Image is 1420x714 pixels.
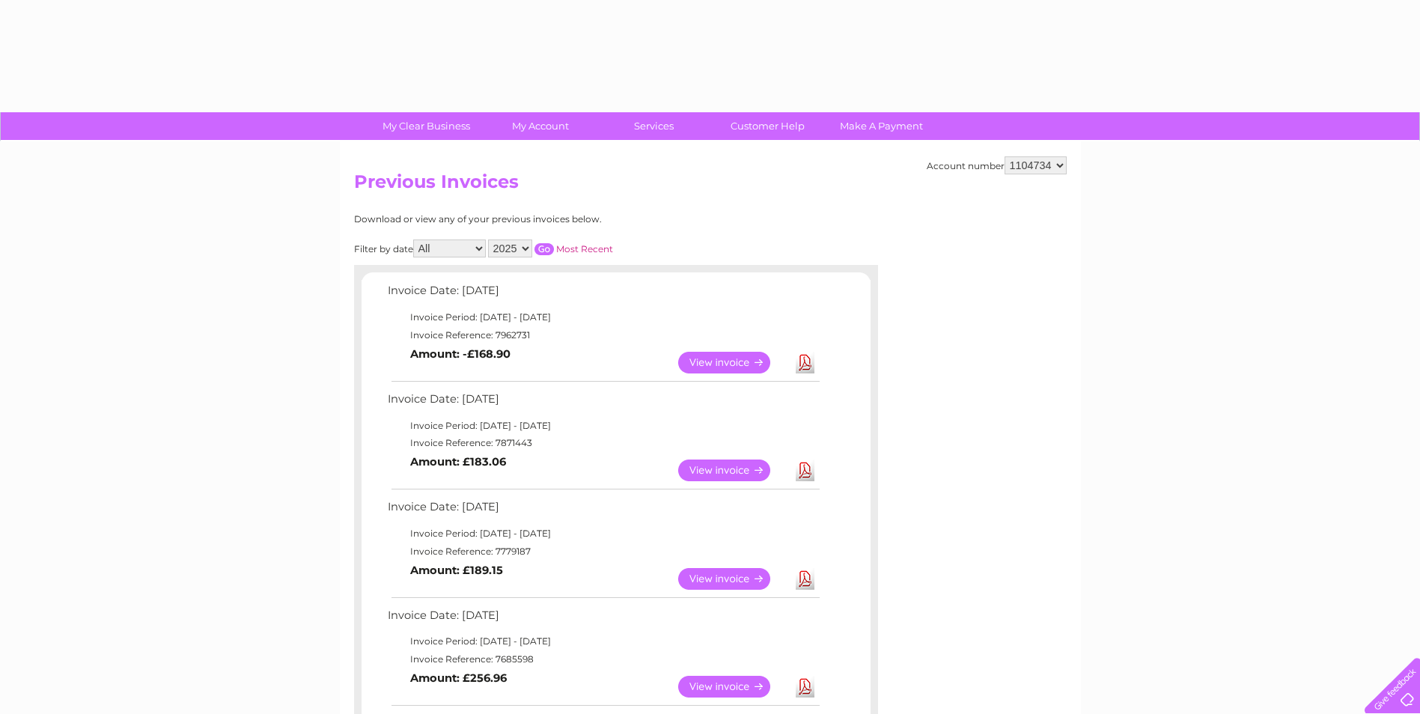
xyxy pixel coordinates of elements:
[384,497,822,525] td: Invoice Date: [DATE]
[410,671,507,685] b: Amount: £256.96
[384,605,822,633] td: Invoice Date: [DATE]
[384,326,822,344] td: Invoice Reference: 7962731
[384,308,822,326] td: Invoice Period: [DATE] - [DATE]
[384,417,822,435] td: Invoice Period: [DATE] - [DATE]
[796,568,814,590] a: Download
[384,389,822,417] td: Invoice Date: [DATE]
[796,460,814,481] a: Download
[927,156,1067,174] div: Account number
[354,171,1067,200] h2: Previous Invoices
[410,455,506,469] b: Amount: £183.06
[384,650,822,668] td: Invoice Reference: 7685598
[384,543,822,561] td: Invoice Reference: 7779187
[410,347,511,361] b: Amount: -£168.90
[678,568,788,590] a: View
[706,112,829,140] a: Customer Help
[384,525,822,543] td: Invoice Period: [DATE] - [DATE]
[678,460,788,481] a: View
[820,112,943,140] a: Make A Payment
[678,352,788,373] a: View
[354,214,747,225] div: Download or view any of your previous invoices below.
[678,676,788,698] a: View
[384,632,822,650] td: Invoice Period: [DATE] - [DATE]
[384,434,822,452] td: Invoice Reference: 7871443
[365,112,488,140] a: My Clear Business
[354,239,747,257] div: Filter by date
[478,112,602,140] a: My Account
[796,352,814,373] a: Download
[556,243,613,254] a: Most Recent
[410,564,503,577] b: Amount: £189.15
[384,281,822,308] td: Invoice Date: [DATE]
[796,676,814,698] a: Download
[592,112,716,140] a: Services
